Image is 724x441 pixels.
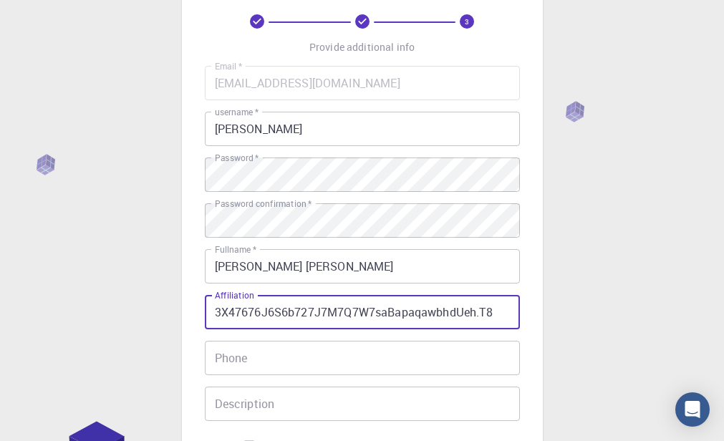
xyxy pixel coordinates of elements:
[215,243,256,256] label: Fullname
[215,60,242,72] label: Email
[309,40,415,54] p: Provide additional info
[465,16,469,26] text: 3
[215,289,254,301] label: Affiliation
[215,152,259,164] label: Password
[675,392,710,427] div: Open Intercom Messenger
[215,106,259,118] label: username
[215,198,312,210] label: Password confirmation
